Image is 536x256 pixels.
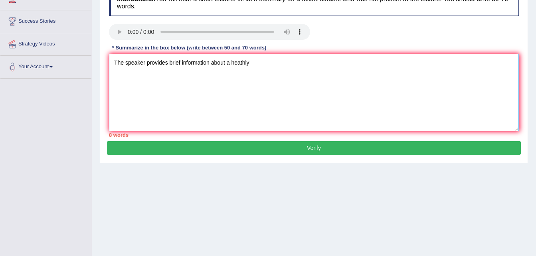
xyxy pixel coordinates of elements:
[107,141,521,155] button: Verify
[109,44,269,51] div: * Summarize in the box below (write between 50 and 70 words)
[0,10,91,30] a: Success Stories
[109,131,519,139] div: 8 words
[0,33,91,53] a: Strategy Videos
[0,56,91,76] a: Your Account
